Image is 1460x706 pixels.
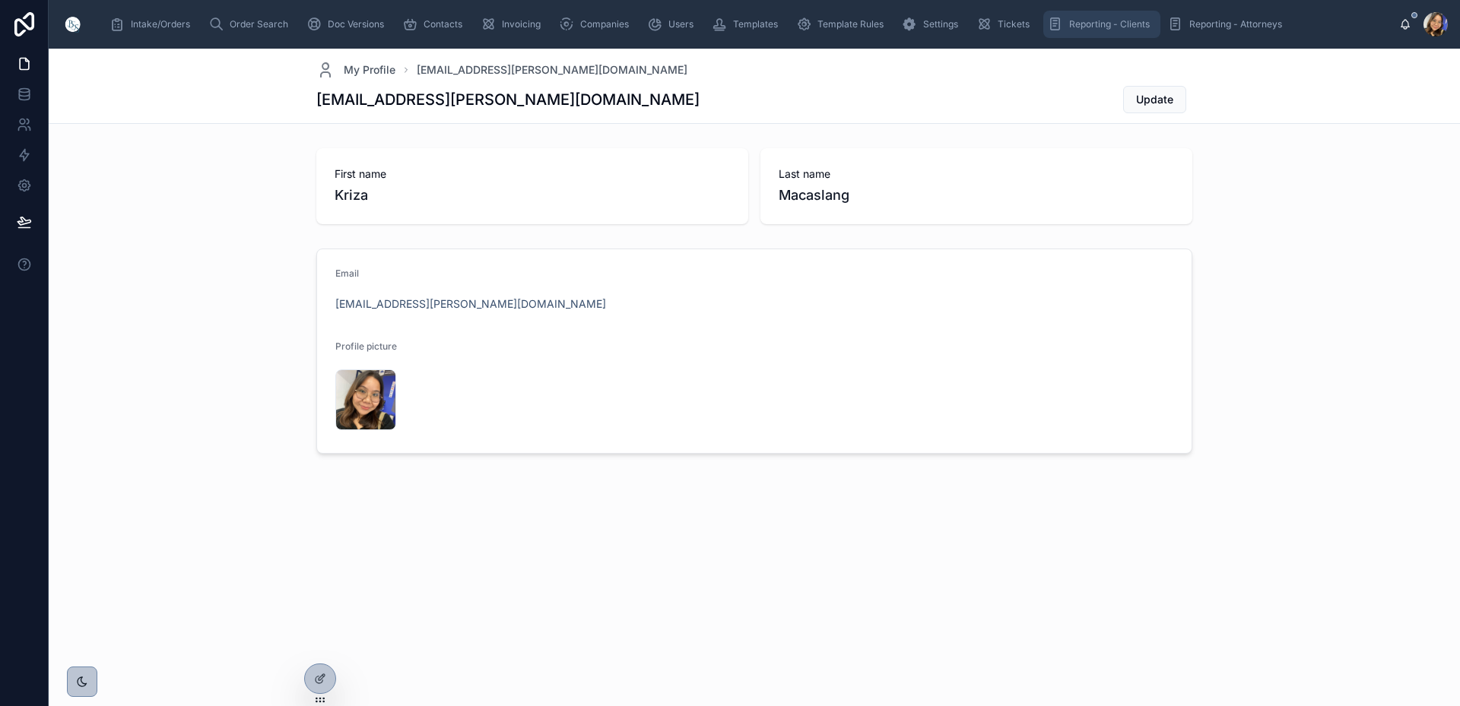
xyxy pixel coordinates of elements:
[707,11,789,38] a: Templates
[316,89,700,110] h1: [EMAIL_ADDRESS][PERSON_NAME][DOMAIN_NAME]
[580,18,629,30] span: Companies
[1163,11,1293,38] a: Reporting - Attorneys
[335,185,730,206] span: Kriza
[897,11,969,38] a: Settings
[792,11,894,38] a: Template Rules
[417,62,687,78] a: [EMAIL_ADDRESS][PERSON_NAME][DOMAIN_NAME]
[97,8,1399,41] div: scrollable content
[335,296,606,312] a: [EMAIL_ADDRESS][PERSON_NAME][DOMAIN_NAME]
[1043,11,1160,38] a: Reporting - Clients
[335,340,397,352] span: Profile picture
[335,166,730,182] span: First name
[335,268,359,279] span: Email
[131,18,190,30] span: Intake/Orders
[316,61,395,79] a: My Profile
[302,11,395,38] a: Doc Versions
[476,11,551,38] a: Invoicing
[61,12,85,36] img: App logo
[424,18,462,30] span: Contacts
[1136,92,1173,107] span: Update
[230,18,288,30] span: Order Search
[1123,86,1186,113] button: Update
[502,18,541,30] span: Invoicing
[779,185,1174,206] span: Macaslang
[1069,18,1150,30] span: Reporting - Clients
[1189,18,1282,30] span: Reporting - Attorneys
[554,11,640,38] a: Companies
[998,18,1030,30] span: Tickets
[344,62,395,78] span: My Profile
[204,11,299,38] a: Order Search
[105,11,201,38] a: Intake/Orders
[923,18,958,30] span: Settings
[328,18,384,30] span: Doc Versions
[733,18,778,30] span: Templates
[817,18,884,30] span: Template Rules
[779,166,1174,182] span: Last name
[972,11,1040,38] a: Tickets
[643,11,704,38] a: Users
[398,11,473,38] a: Contacts
[668,18,693,30] span: Users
